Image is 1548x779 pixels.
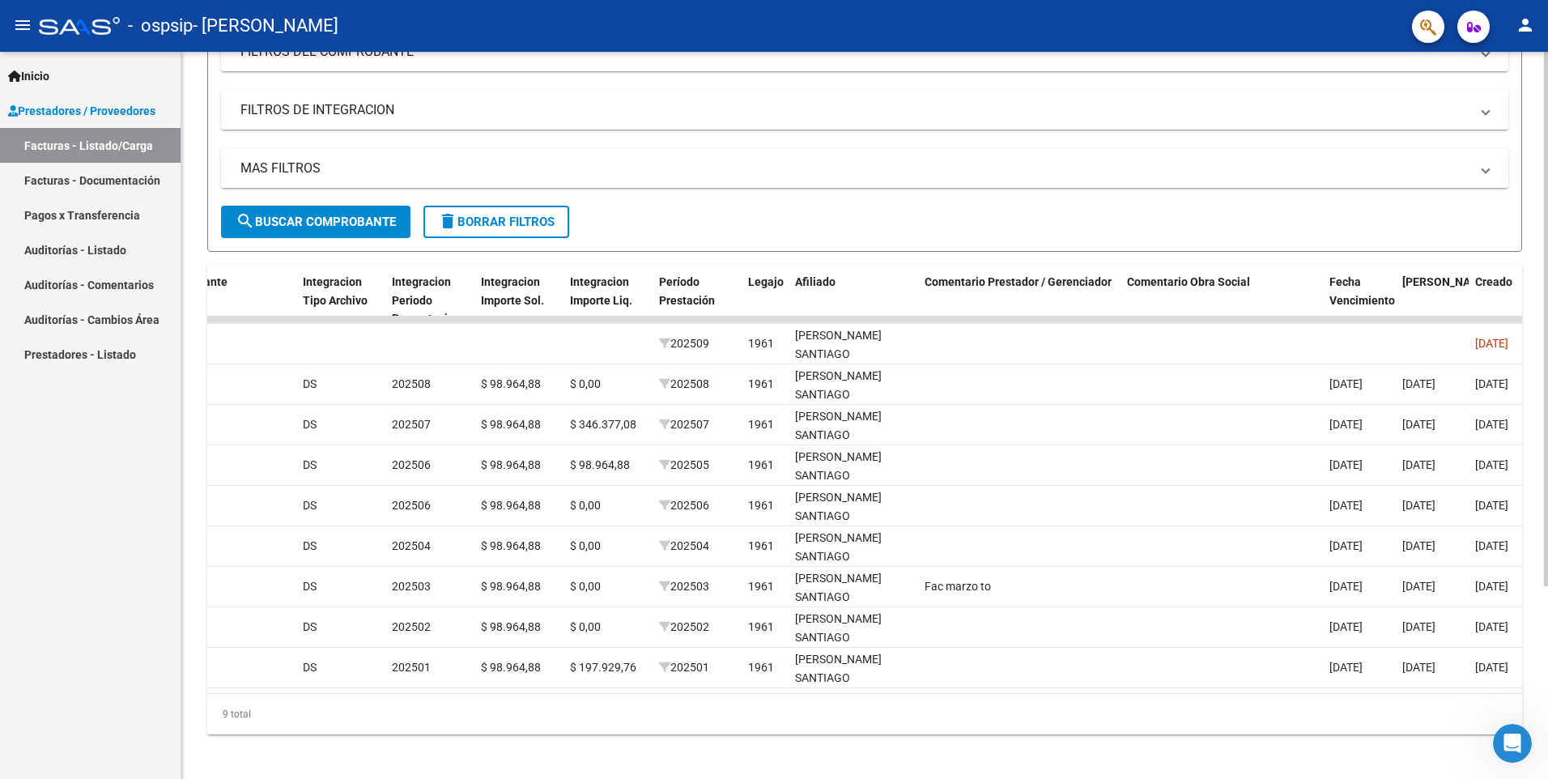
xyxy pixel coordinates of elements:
[303,661,317,674] span: DS
[748,658,774,677] div: 1961
[795,650,912,705] div: [PERSON_NAME] SANTIAGO 20701493428
[303,458,317,471] span: DS
[1402,377,1435,390] span: [DATE]
[1329,580,1363,593] span: [DATE]
[303,418,317,431] span: DS
[481,418,541,431] span: $ 98.964,88
[795,326,912,381] div: [PERSON_NAME] SANTIAGO 20701493428
[481,499,541,512] span: $ 98.964,88
[795,569,912,624] div: [PERSON_NAME] SANTIAGO 20701493428
[789,265,918,336] datatable-header-cell: Afiliado
[653,265,742,336] datatable-header-cell: Período Prestación
[748,456,774,475] div: 1961
[438,215,555,229] span: Borrar Filtros
[1329,620,1363,633] span: [DATE]
[748,334,774,353] div: 1961
[303,499,317,512] span: DS
[659,661,709,674] span: 202501
[1329,539,1363,552] span: [DATE]
[1121,265,1323,336] datatable-header-cell: Comentario Obra Social
[236,211,255,231] mat-icon: search
[1475,539,1508,552] span: [DATE]
[795,488,912,543] div: [PERSON_NAME] SANTIAGO 20701493428
[748,577,774,596] div: 1961
[1475,661,1508,674] span: [DATE]
[236,215,396,229] span: Buscar Comprobante
[1402,620,1435,633] span: [DATE]
[392,539,431,552] span: 202504
[570,499,601,512] span: $ 0,00
[240,101,1469,119] mat-panel-title: FILTROS DE INTEGRACION
[1402,661,1435,674] span: [DATE]
[748,275,784,288] span: Legajo
[1396,265,1469,336] datatable-header-cell: Fecha Confimado
[1475,580,1508,593] span: [DATE]
[1402,499,1435,512] span: [DATE]
[392,377,431,390] span: 202508
[392,275,461,326] span: Integracion Periodo Presentacion
[481,377,541,390] span: $ 98.964,88
[296,265,385,336] datatable-header-cell: Integracion Tipo Archivo
[392,499,431,512] span: 202506
[481,539,541,552] span: $ 98.964,88
[795,448,912,503] div: [PERSON_NAME] SANTIAGO 20701493428
[303,275,368,307] span: Integracion Tipo Archivo
[392,661,431,674] span: 202501
[8,67,49,85] span: Inicio
[481,458,541,471] span: $ 98.964,88
[392,458,431,471] span: 202506
[221,206,410,238] button: Buscar Comprobante
[570,377,601,390] span: $ 0,00
[303,539,317,552] span: DS
[659,275,715,307] span: Período Prestación
[795,367,912,422] div: [PERSON_NAME] SANTIAGO 20701493428
[570,661,636,674] span: $ 197.929,76
[570,458,630,471] span: $ 98.964,88
[1402,580,1435,593] span: [DATE]
[303,620,317,633] span: DS
[303,580,317,593] span: DS
[570,539,601,552] span: $ 0,00
[925,580,991,593] span: Fac marzo to
[570,275,632,307] span: Integracion Importe Liq.
[193,8,338,44] span: - [PERSON_NAME]
[1329,275,1395,307] span: Fecha Vencimiento
[570,580,601,593] span: $ 0,00
[1329,377,1363,390] span: [DATE]
[748,537,774,556] div: 1961
[795,275,836,288] span: Afiliado
[659,499,709,512] span: 202506
[659,377,709,390] span: 202508
[748,618,774,636] div: 1961
[1475,377,1508,390] span: [DATE]
[392,418,431,431] span: 202507
[303,377,317,390] span: DS
[1323,265,1396,336] datatable-header-cell: Fecha Vencimiento
[659,418,709,431] span: 202507
[481,580,541,593] span: $ 98.964,88
[659,580,709,593] span: 202503
[1469,265,1542,336] datatable-header-cell: Creado
[659,337,709,350] span: 202509
[1493,724,1532,763] iframe: Intercom live chat
[659,620,709,633] span: 202502
[795,529,912,584] div: [PERSON_NAME] SANTIAGO 20701493428
[795,610,912,665] div: [PERSON_NAME] SANTIAGO 20701493428
[1516,15,1535,35] mat-icon: person
[918,265,1121,336] datatable-header-cell: Comentario Prestador / Gerenciador
[481,661,541,674] span: $ 98.964,88
[1402,275,1490,288] span: [PERSON_NAME]
[438,211,457,231] mat-icon: delete
[563,265,653,336] datatable-header-cell: Integracion Importe Liq.
[392,580,431,593] span: 202503
[1475,275,1512,288] span: Creado
[481,620,541,633] span: $ 98.964,88
[1475,458,1508,471] span: [DATE]
[742,265,789,336] datatable-header-cell: Legajo
[1329,661,1363,674] span: [DATE]
[1475,499,1508,512] span: [DATE]
[151,265,296,336] datatable-header-cell: Comprobante
[659,458,709,471] span: 202505
[385,265,474,336] datatable-header-cell: Integracion Periodo Presentacion
[1402,458,1435,471] span: [DATE]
